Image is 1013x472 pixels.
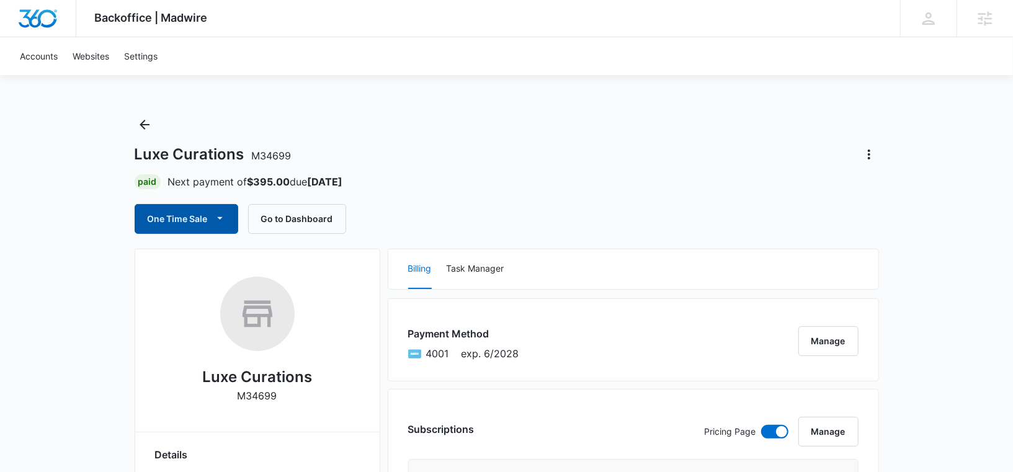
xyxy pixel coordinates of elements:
span: Backoffice | Madwire [95,11,208,24]
button: Task Manager [447,249,504,289]
span: American Express ending with [426,346,449,361]
a: Websites [65,37,117,75]
span: exp. 6/2028 [462,346,519,361]
span: M34699 [252,149,292,162]
button: Go to Dashboard [248,204,346,234]
strong: [DATE] [308,176,343,188]
span: Details [155,447,188,462]
h3: Subscriptions [408,422,475,437]
p: Pricing Page [705,425,756,439]
p: M34699 [238,388,277,403]
div: Paid [135,174,161,189]
button: Actions [859,145,879,164]
a: Settings [117,37,165,75]
p: Next payment of due [168,174,343,189]
strong: $395.00 [248,176,290,188]
a: Accounts [12,37,65,75]
button: Manage [798,326,859,356]
h3: Payment Method [408,326,519,341]
button: Billing [408,249,432,289]
h1: Luxe Curations [135,145,292,164]
button: Manage [798,417,859,447]
button: Back [135,115,154,135]
button: One Time Sale [135,204,238,234]
h2: Luxe Curations [202,366,312,388]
